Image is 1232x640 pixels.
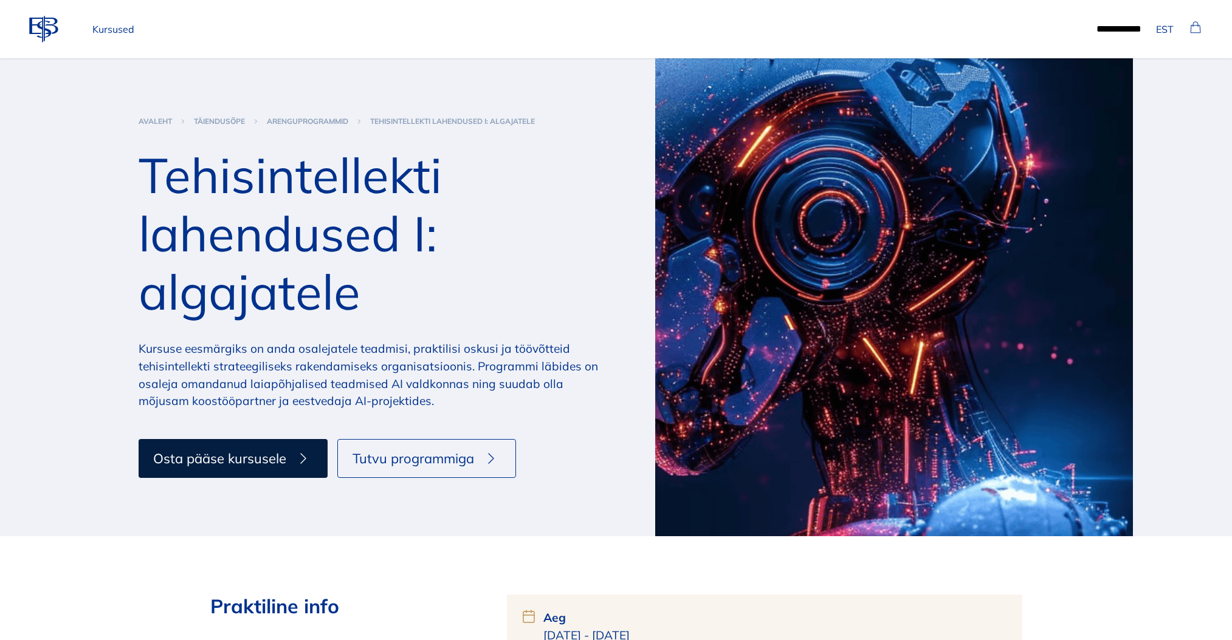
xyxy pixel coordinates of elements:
[210,594,468,618] h2: Praktiline info
[543,609,1008,627] p: Aeg
[194,117,245,126] a: täiendusõpe
[337,439,516,478] button: Tutvu programmiga
[1151,17,1179,41] button: EST
[655,58,1133,536] img: Tehisintellekti lahendused I: algajatele kursus EBS
[139,340,616,410] p: Kursuse eesmärgiks on anda osalejatele teadmisi, praktilisi oskusi ja töövõtteid tehisintellekti ...
[267,117,348,126] a: arenguprogrammid
[139,117,172,126] a: Avaleht
[370,117,535,126] a: Tehisintellekti lahendused I: algajatele
[88,17,139,41] a: Kursused
[139,439,328,478] button: Osta pääse kursusele
[139,146,616,321] h1: Tehisintellekti lahendused I: algajatele
[153,448,286,469] span: Osta pääse kursusele
[353,448,474,469] span: Tutvu programmiga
